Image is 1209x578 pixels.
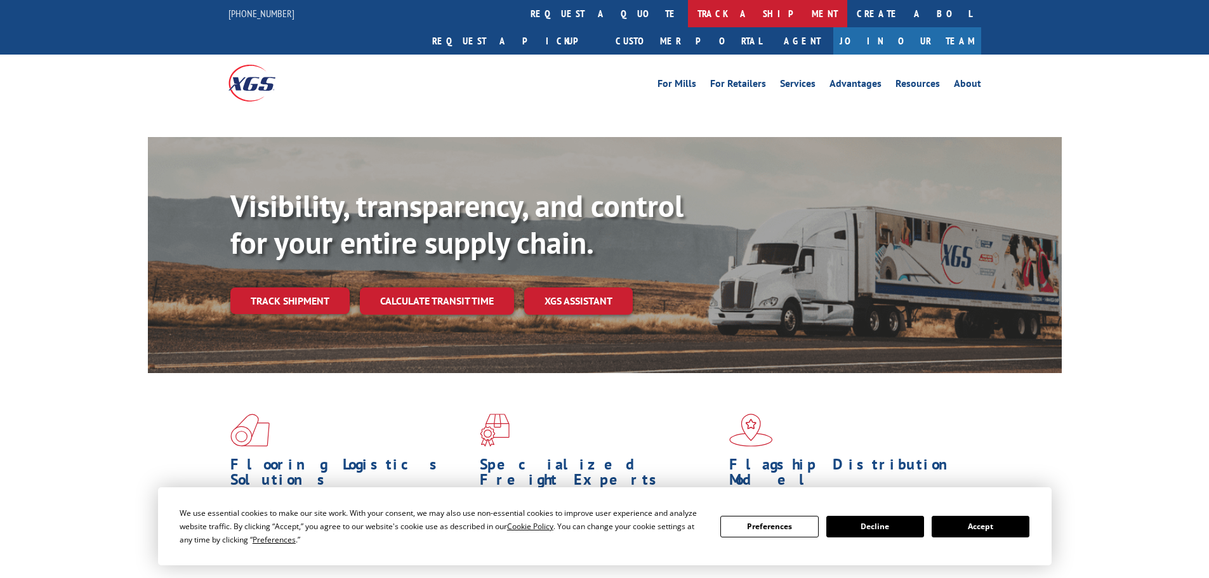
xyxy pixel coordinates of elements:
[230,414,270,447] img: xgs-icon-total-supply-chain-intelligence-red
[180,506,705,546] div: We use essential cookies to make our site work. With your consent, we may also use non-essential ...
[826,516,924,537] button: Decline
[710,79,766,93] a: For Retailers
[657,79,696,93] a: For Mills
[720,516,818,537] button: Preferences
[932,516,1029,537] button: Accept
[230,287,350,314] a: Track shipment
[524,287,633,315] a: XGS ASSISTANT
[833,27,981,55] a: Join Our Team
[507,521,553,532] span: Cookie Policy
[729,457,969,494] h1: Flagship Distribution Model
[480,414,510,447] img: xgs-icon-focused-on-flooring-red
[228,7,294,20] a: [PHONE_NUMBER]
[230,186,684,262] b: Visibility, transparency, and control for your entire supply chain.
[423,27,606,55] a: Request a pickup
[360,287,514,315] a: Calculate transit time
[954,79,981,93] a: About
[771,27,833,55] a: Agent
[729,414,773,447] img: xgs-icon-flagship-distribution-model-red
[606,27,771,55] a: Customer Portal
[158,487,1052,565] div: Cookie Consent Prompt
[895,79,940,93] a: Resources
[230,457,470,494] h1: Flooring Logistics Solutions
[780,79,816,93] a: Services
[480,457,720,494] h1: Specialized Freight Experts
[253,534,296,545] span: Preferences
[829,79,882,93] a: Advantages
